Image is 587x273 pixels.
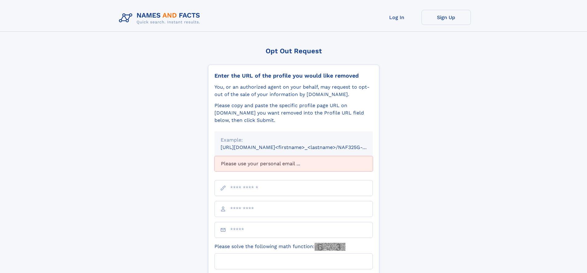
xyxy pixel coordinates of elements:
a: Sign Up [422,10,471,25]
div: Example: [221,136,367,144]
a: Log In [372,10,422,25]
div: Please use your personal email ... [214,156,373,171]
small: [URL][DOMAIN_NAME]<firstname>_<lastname>/NAF325G-xxxxxxxx [221,144,385,150]
div: You, or an authorized agent on your behalf, may request to opt-out of the sale of your informatio... [214,83,373,98]
img: Logo Names and Facts [116,10,205,26]
div: Please copy and paste the specific profile page URL on [DOMAIN_NAME] you want removed into the Pr... [214,102,373,124]
label: Please solve the following math function: [214,243,345,251]
div: Enter the URL of the profile you would like removed [214,72,373,79]
div: Opt Out Request [208,47,379,55]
